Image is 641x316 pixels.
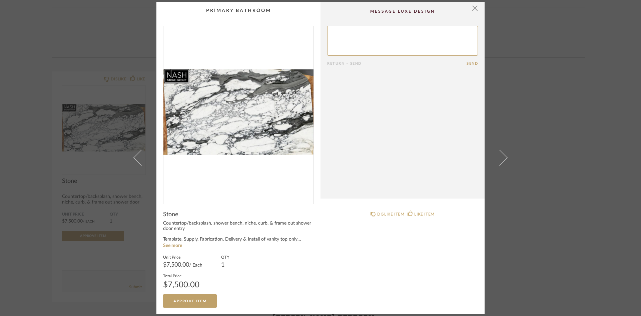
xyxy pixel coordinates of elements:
[163,26,313,199] img: 5bdf6584-acdf-4ebb-9695-6a07ee211508_1000x1000.jpg
[173,299,206,303] span: Approve Item
[163,211,178,218] span: Stone
[377,211,404,218] div: DISLIKE ITEM
[163,26,313,199] div: 0
[189,263,202,268] span: / Each
[414,211,434,218] div: LIKE ITEM
[327,61,467,66] div: Return = Send
[163,221,314,242] div: Countertop/backsplash, shower bench, niche, curb, & frame out shower door entry Template, Supply,...
[163,281,199,289] div: $7,500.00
[221,254,229,260] label: QTY
[163,294,217,308] button: Approve Item
[163,273,199,278] label: Total Price
[163,254,202,260] label: Unit Price
[221,262,229,268] div: 1
[467,61,478,66] button: Send
[163,262,189,268] span: $7,500.00
[468,2,482,15] button: Close
[163,243,182,248] a: See more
